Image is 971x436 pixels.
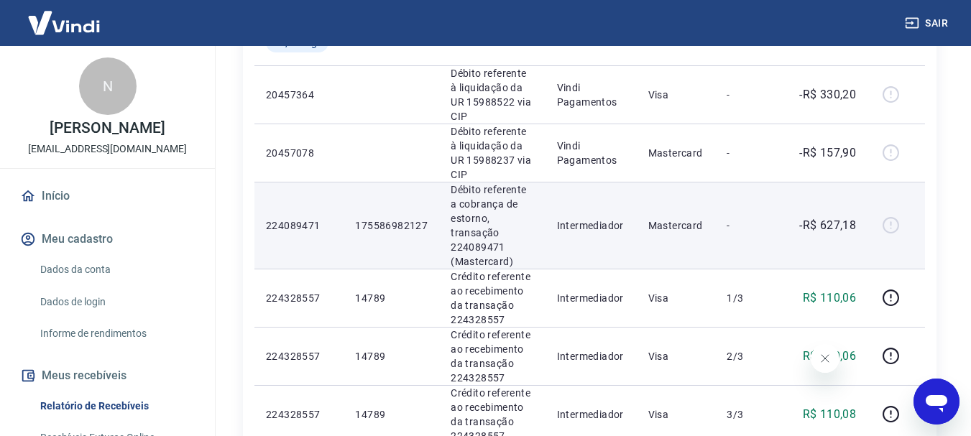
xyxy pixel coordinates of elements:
[355,407,428,422] p: 14789
[648,88,704,102] p: Visa
[803,406,857,423] p: R$ 110,08
[727,146,769,160] p: -
[557,407,625,422] p: Intermediador
[727,291,769,305] p: 1/3
[266,146,332,160] p: 20457078
[34,391,198,421] a: Relatório de Recebíveis
[803,289,857,307] p: R$ 110,06
[34,319,198,348] a: Informe de rendimentos
[17,180,198,212] a: Início
[557,139,625,167] p: Vindi Pagamentos
[266,407,332,422] p: 224328557
[451,124,533,182] p: Débito referente à liquidação da UR 15988237 via CIP
[34,287,198,317] a: Dados de login
[557,80,625,109] p: Vindi Pagamentos
[648,349,704,363] p: Visa
[266,88,332,102] p: 20457364
[451,328,533,385] p: Crédito referente ao recebimento da transação 224328557
[799,217,856,234] p: -R$ 627,18
[17,1,111,45] img: Vindi
[79,57,137,115] div: N
[9,10,121,22] span: Olá! Precisa de ajuda?
[648,291,704,305] p: Visa
[50,121,165,136] p: [PERSON_NAME]
[557,291,625,305] p: Intermediador
[451,269,533,327] p: Crédito referente ao recebimento da transação 224328557
[355,291,428,305] p: 14789
[727,407,769,422] p: 3/3
[803,348,857,365] p: R$ 110,06
[902,10,954,37] button: Sair
[17,223,198,255] button: Meu cadastro
[727,349,769,363] p: 2/3
[34,255,198,284] a: Dados da conta
[727,218,769,233] p: -
[266,291,332,305] p: 224328557
[451,66,533,124] p: Débito referente à liquidação da UR 15988522 via CIP
[266,218,332,233] p: 224089471
[648,407,704,422] p: Visa
[799,144,856,162] p: -R$ 157,90
[799,86,856,103] p: -R$ 330,20
[451,182,533,269] p: Débito referente a cobrança de estorno, transação 224089471 (Mastercard)
[266,349,332,363] p: 224328557
[17,360,198,391] button: Meus recebíveis
[28,142,187,157] p: [EMAIL_ADDRESS][DOMAIN_NAME]
[811,344,839,373] iframe: Fechar mensagem
[355,218,428,233] p: 175586982127
[648,218,704,233] p: Mastercard
[557,349,625,363] p: Intermediador
[648,146,704,160] p: Mastercard
[557,218,625,233] p: Intermediador
[727,88,769,102] p: -
[355,349,428,363] p: 14789
[914,379,960,425] iframe: Botão para abrir a janela de mensagens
